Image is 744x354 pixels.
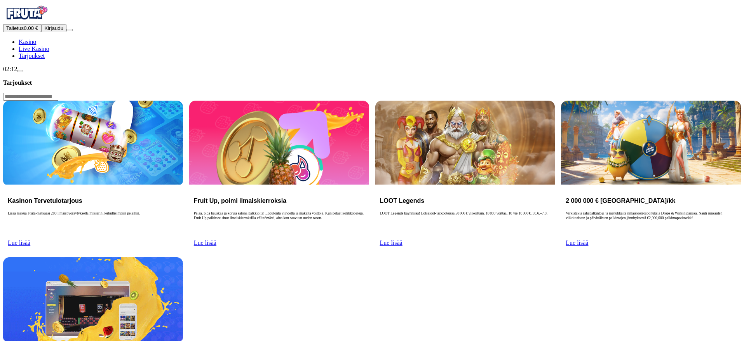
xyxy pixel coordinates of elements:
[566,211,736,236] p: Virkistäviä rahapalkintoja ja mehukkaita ilmaiskierrosbonuksia Drops & Winsin parissa. Nauti runs...
[3,257,183,341] img: Ei tavallinen Kasino
[561,101,741,185] img: 2 000 000 € Palkintopotti/kk
[66,29,73,31] button: menu
[24,25,38,31] span: 0.00 €
[8,211,178,236] p: Lisää makua Fruta-matkaasi 200 ilmaispyöräytyksellä mikserin herkullisimpiin peleihin.
[3,17,50,24] a: Fruta
[3,3,741,59] nav: Primary
[3,101,183,185] img: Kasinon Tervetulotarjous
[19,52,45,59] span: Tarjoukset
[566,197,736,204] h3: 2 000 000 € [GEOGRAPHIC_DATA]/kk
[6,25,24,31] span: Talletus
[19,38,36,45] span: Kasino
[380,197,551,204] h3: LOOT Legends
[19,52,45,59] a: gift-inverted iconTarjoukset
[194,211,364,236] p: Pelaa, pidä hauskaa ja korjaa satona palkkioita! Loputonta viihdettä ja makeita voittoja. Kun pel...
[3,66,17,72] span: 02:12
[375,101,555,185] img: LOOT Legends
[194,197,364,204] h3: Fruit Up, poimi ilmaiskierroksia
[189,101,369,185] img: Fruit Up, poimi ilmaiskierroksia
[19,45,49,52] a: poker-chip iconLive Kasino
[17,70,23,72] button: live-chat
[380,239,402,246] a: Lue lisää
[19,45,49,52] span: Live Kasino
[8,239,30,246] a: Lue lisää
[3,79,741,86] h3: Tarjoukset
[8,197,178,204] h3: Kasinon Tervetulotarjous
[380,211,551,236] p: LOOT Legends käynnissä! Lotsaloot‑jackpoteissa 50 000 € viikoittain. 10 000 voittaa, 10 vie 10 00...
[3,24,41,32] button: Talletusplus icon0.00 €
[19,38,36,45] a: diamond iconKasino
[3,93,58,101] input: Search
[3,3,50,23] img: Fruta
[44,25,63,31] span: Kirjaudu
[194,239,216,246] a: Lue lisää
[41,24,66,32] button: Kirjaudu
[566,239,588,246] a: Lue lisää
